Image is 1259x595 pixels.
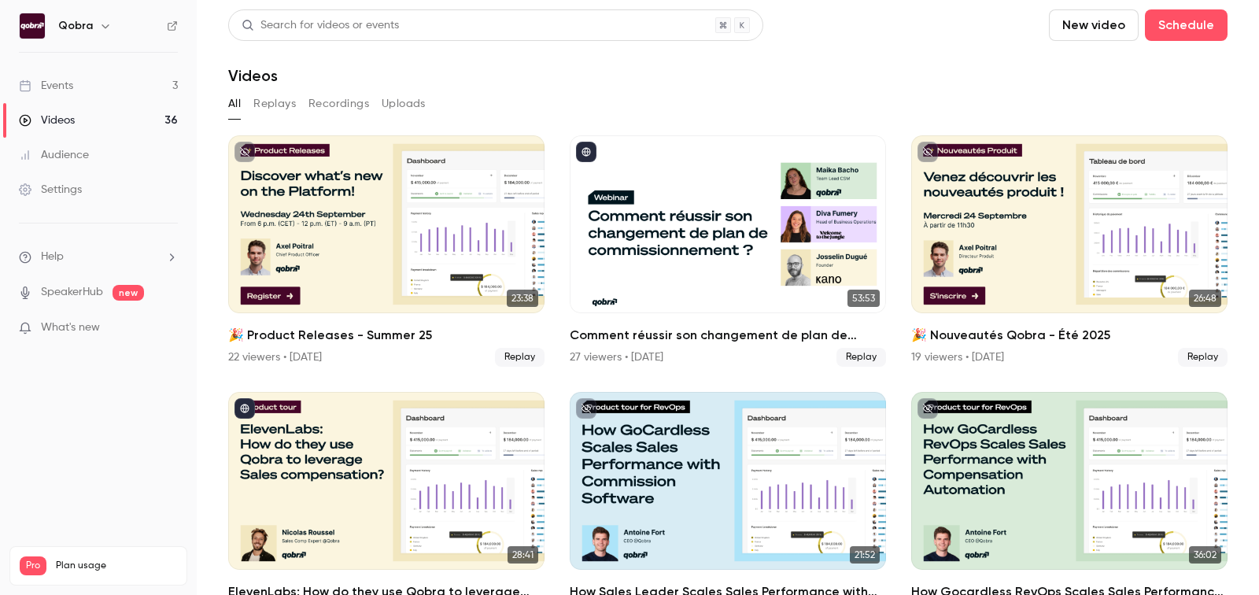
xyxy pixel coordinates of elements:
[228,135,545,367] a: 23:38🎉 Product Releases - Summer 2522 viewers • [DATE]Replay
[19,182,82,198] div: Settings
[228,91,241,116] button: All
[911,349,1004,365] div: 19 viewers • [DATE]
[234,142,255,162] button: unpublished
[570,326,886,345] h2: Comment réussir son changement de plan de commissionnement ?
[1189,290,1221,307] span: 26:48
[911,135,1228,367] li: 🎉 Nouveautés Qobra - Été 2025
[20,13,45,39] img: Qobra
[253,91,296,116] button: Replays
[19,113,75,128] div: Videos
[58,18,93,34] h6: Qobra
[228,135,545,367] li: 🎉 Product Releases - Summer 25
[19,78,73,94] div: Events
[570,349,663,365] div: 27 viewers • [DATE]
[20,556,46,575] span: Pro
[228,66,278,85] h1: Videos
[41,284,103,301] a: SpeakerHub
[508,546,538,564] span: 28:41
[228,9,1228,586] section: Videos
[911,326,1228,345] h2: 🎉 Nouveautés Qobra - Été 2025
[19,147,89,163] div: Audience
[113,285,144,301] span: new
[495,348,545,367] span: Replay
[228,326,545,345] h2: 🎉 Product Releases - Summer 25
[56,560,177,572] span: Plan usage
[917,142,938,162] button: unpublished
[1049,9,1139,41] button: New video
[41,320,100,336] span: What's new
[1145,9,1228,41] button: Schedule
[19,249,178,265] li: help-dropdown-opener
[1178,348,1228,367] span: Replay
[570,135,886,367] li: Comment réussir son changement de plan de commissionnement ?
[41,249,64,265] span: Help
[836,348,886,367] span: Replay
[242,17,399,34] div: Search for videos or events
[1189,546,1221,564] span: 36:02
[234,398,255,419] button: published
[570,135,886,367] a: 53:53Comment réussir son changement de plan de commissionnement ?27 viewers • [DATE]Replay
[308,91,369,116] button: Recordings
[228,349,322,365] div: 22 viewers • [DATE]
[847,290,880,307] span: 53:53
[576,142,596,162] button: published
[382,91,426,116] button: Uploads
[917,398,938,419] button: unpublished
[507,290,538,307] span: 23:38
[576,398,596,419] button: unpublished
[911,135,1228,367] a: 26:48🎉 Nouveautés Qobra - Été 202519 viewers • [DATE]Replay
[850,546,880,564] span: 21:52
